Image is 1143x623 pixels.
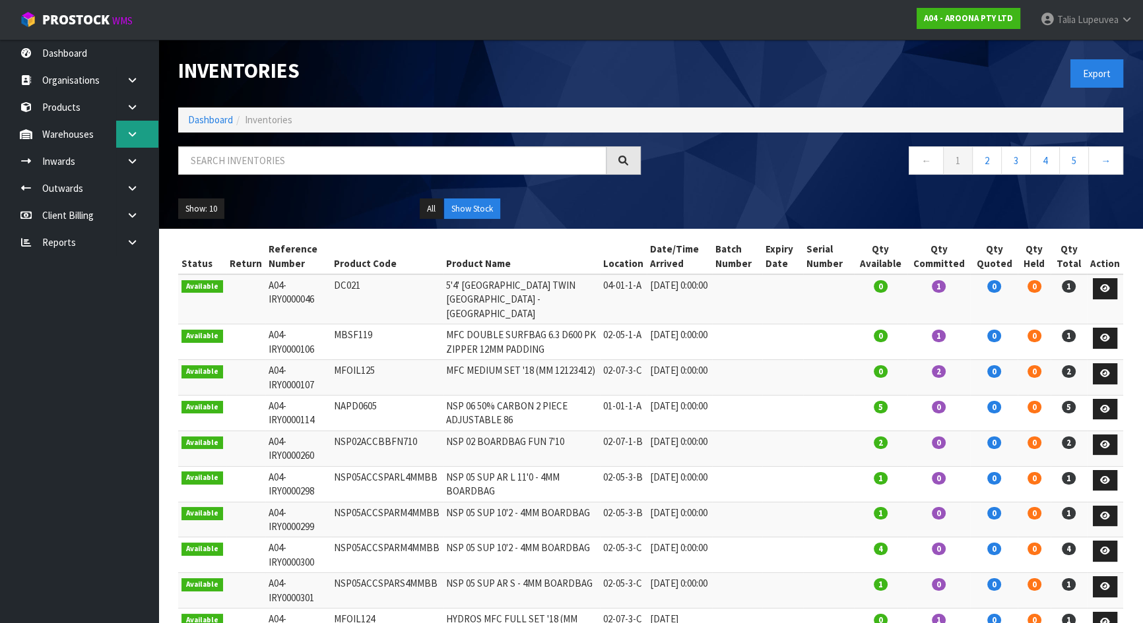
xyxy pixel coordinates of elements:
span: 0 [1028,472,1041,485]
th: Action [1087,239,1123,274]
span: 0 [987,472,1001,485]
span: Available [181,401,223,414]
strong: A04 - AROONA PTY LTD [924,13,1013,24]
span: 2 [1062,436,1076,449]
span: 1 [874,472,888,485]
span: 1 [1062,472,1076,485]
span: Available [181,543,223,556]
td: [DATE] 0:00:00 [647,274,712,324]
span: 0 [874,365,888,378]
td: 02-07-3-C [600,360,647,396]
td: 5'4' [GEOGRAPHIC_DATA] TWIN [GEOGRAPHIC_DATA] - [GEOGRAPHIC_DATA] [443,274,600,324]
td: [DATE] 0:00:00 [647,430,712,466]
span: 0 [932,578,946,591]
span: 1 [932,280,946,293]
span: 5 [1062,401,1076,413]
td: MFC DOUBLE SURFBAG 6.3 D600 PK ZIPPER 12MM PADDING [443,324,600,360]
td: NSP05ACCSPARL4MMBB [331,466,443,502]
td: [DATE] 0:00:00 [647,360,712,396]
th: Qty Quoted [970,239,1018,274]
span: 0 [1028,578,1041,591]
td: NAPD0605 [331,395,443,430]
span: 0 [1028,280,1041,293]
nav: Page navigation [661,146,1123,179]
th: Serial Number [803,239,854,274]
td: NSP05ACCSPARM4MMBB [331,537,443,573]
span: 0 [987,280,1001,293]
td: NSP 06 50% CARBON 2 PIECE ADJUSTABLE 86 [443,395,600,430]
span: 0 [932,436,946,449]
span: 4 [874,543,888,555]
td: MBSF119 [331,324,443,360]
td: A04-IRY0000300 [265,537,331,573]
h1: Inventories [178,59,641,82]
span: 0 [932,472,946,485]
span: 0 [987,507,1001,519]
td: 02-05-3-B [600,466,647,502]
th: Qty Held [1018,239,1051,274]
span: 1 [1062,280,1076,293]
span: Available [181,330,223,343]
span: 2 [874,436,888,449]
span: 5 [874,401,888,413]
span: Available [181,280,223,293]
th: Reference Number [265,239,331,274]
td: 02-05-1-A [600,324,647,360]
a: 4 [1030,146,1060,175]
span: Available [181,578,223,591]
td: NSP 05 SUP AR S - 4MM BOARDBAG [443,573,600,608]
span: 0 [1028,543,1041,555]
td: A04-IRY0000107 [265,360,331,396]
a: 2 [972,146,1002,175]
td: NSP 05 SUP AR L 11'0 - 4MM BOARDBAG [443,466,600,502]
span: Lupeuvea [1078,13,1119,26]
span: 0 [1028,365,1041,378]
td: 02-07-1-B [600,430,647,466]
span: 0 [1028,401,1041,413]
td: [DATE] 0:00:00 [647,502,712,537]
td: NSP05ACCSPARM4MMBB [331,502,443,537]
td: [DATE] 0:00:00 [647,324,712,360]
td: MFOIL125 [331,360,443,396]
td: [DATE] 0:00:00 [647,573,712,608]
span: 2 [1062,365,1076,378]
button: All [420,198,443,220]
span: Available [181,436,223,450]
a: A04 - AROONA PTY LTD [917,8,1020,29]
td: [DATE] 0:00:00 [647,466,712,502]
th: Expiry Date [762,239,803,274]
td: NSP05ACCSPARS4MMBB [331,573,443,608]
td: A04-IRY0000046 [265,274,331,324]
span: 0 [987,330,1001,342]
span: 1 [1062,507,1076,519]
td: [DATE] 0:00:00 [647,395,712,430]
span: Available [181,507,223,520]
td: NSP 02 BOARDBAG FUN 7'10 [443,430,600,466]
th: Qty Total [1051,239,1087,274]
th: Product Name [443,239,600,274]
a: 5 [1059,146,1089,175]
th: Qty Committed [907,239,971,274]
span: 0 [987,578,1001,591]
span: 0 [1028,507,1041,519]
th: Product Code [331,239,443,274]
td: A04-IRY0000301 [265,573,331,608]
span: Available [181,365,223,378]
td: [DATE] 0:00:00 [647,537,712,573]
input: Search inventories [178,146,606,175]
button: Show: 10 [178,198,224,220]
th: Location [600,239,647,274]
a: → [1088,146,1123,175]
span: Talia [1057,13,1076,26]
img: cube-alt.png [20,11,36,28]
td: NSP 05 SUP 10'2 - 4MM BOARDBAG [443,537,600,573]
a: 3 [1001,146,1031,175]
td: 01-01-1-A [600,395,647,430]
td: A04-IRY0000114 [265,395,331,430]
td: 02-05-3-C [600,573,647,608]
th: Qty Available [854,239,907,274]
span: 0 [932,507,946,519]
span: Available [181,471,223,485]
span: 4 [1062,543,1076,555]
span: 2 [932,365,946,378]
